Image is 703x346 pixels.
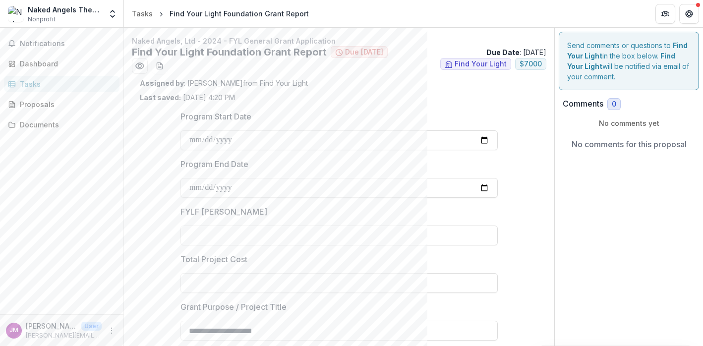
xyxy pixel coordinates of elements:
strong: Assigned by [140,79,184,87]
h2: Find Your Light Foundation Grant Report [132,46,327,58]
img: Naked Angels Theater Co., Ltd [8,6,24,22]
span: Notifications [20,40,116,48]
div: Documents [20,119,112,130]
p: User [81,322,102,331]
div: Jean Marie McKee [9,327,18,334]
a: Dashboard [4,56,119,72]
p: Program Start Date [180,111,251,122]
p: [PERSON_NAME] [26,321,77,331]
button: download-word-button [152,58,168,74]
a: Proposals [4,96,119,113]
button: Open entity switcher [106,4,119,24]
div: Dashboard [20,58,112,69]
span: 0 [612,100,616,109]
button: Preview 5daa9459-74b6-443c-9668-de210225997e.pdf [132,58,148,74]
p: [PERSON_NAME][EMAIL_ADDRESS][DOMAIN_NAME] [26,331,102,340]
strong: Due Date [486,48,520,57]
button: Notifications [4,36,119,52]
p: No comments yet [563,118,695,128]
a: Tasks [128,6,157,21]
p: : [PERSON_NAME] from Find Your Light [140,78,538,88]
span: Nonprofit [28,15,56,24]
span: Due [DATE] [345,48,383,57]
button: Partners [655,4,675,24]
button: Get Help [679,4,699,24]
nav: breadcrumb [128,6,313,21]
p: : [DATE] [486,47,546,58]
p: No comments for this proposal [572,138,687,150]
p: FYLF [PERSON_NAME] [180,206,267,218]
button: More [106,325,117,337]
div: Send comments or questions to in the box below. will be notified via email of your comment. [559,32,699,90]
div: Tasks [132,8,153,19]
a: Documents [4,116,119,133]
div: Tasks [20,79,112,89]
p: Grant Purpose / Project Title [180,301,287,313]
p: Program End Date [180,158,248,170]
div: Naked Angels Theater Co., Ltd [28,4,102,15]
h2: Comments [563,99,603,109]
p: Naked Angels, Ltd - 2024 - FYL General Grant Application [132,36,546,46]
p: Total Project Cost [180,253,247,265]
div: Find Your Light Foundation Grant Report [170,8,309,19]
div: Proposals [20,99,112,110]
strong: Last saved: [140,93,181,102]
span: Find Your Light [455,60,507,68]
span: $ 7000 [520,60,542,68]
a: Tasks [4,76,119,92]
p: [DATE] 4:20 PM [140,92,235,103]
